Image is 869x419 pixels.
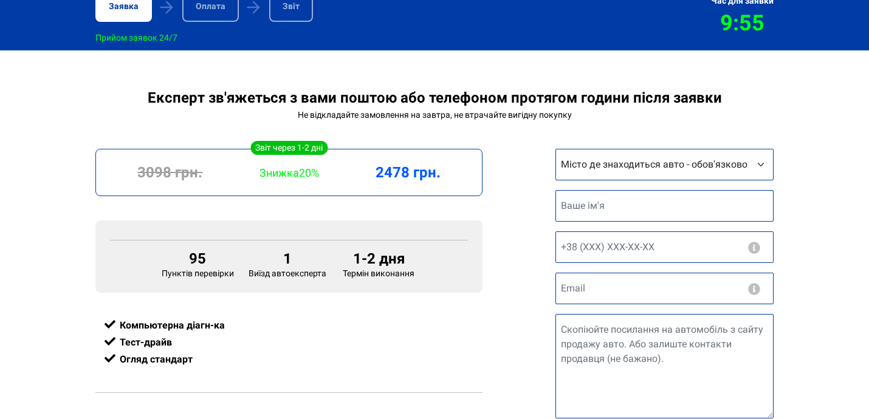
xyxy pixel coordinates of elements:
[111,164,230,181] div: 3098 грн.
[555,273,774,304] input: Email
[230,166,349,179] div: Знижка
[711,10,774,36] div: 9:55
[162,250,234,267] div: 95
[105,351,473,368] div: Огляд стандарт
[747,283,761,295] button: Ніякого спаму, на електронну пошту приходить звіт.
[241,250,334,278] div: Виїзд автоексперта
[334,250,424,278] div: Термін виконання
[105,317,473,334] div: Компьютерна діагн-ка
[348,164,467,181] div: 2478 грн.
[95,110,774,120] div: Не відкладайте замовлення на завтра, не втрачайте вигідну покупку
[555,190,774,222] input: Ваше ім'я
[341,250,417,267] div: 1-2 дня
[105,334,473,351] div: Тест-драйв
[95,89,774,106] div: Експерт зв'яжеться з вами поштою або телефоном протягом години після заявки
[747,242,761,254] button: Ніяких СМС і Viber розсилок. Зв'язок з експертом або екстрені питання.
[555,231,774,263] input: +38 (XXX) XXX-XX-XX
[249,250,326,267] div: 1
[154,250,241,278] div: Пунктів перевірки
[95,33,177,43] div: Прийом заявок 24/7
[299,166,319,179] span: 20%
